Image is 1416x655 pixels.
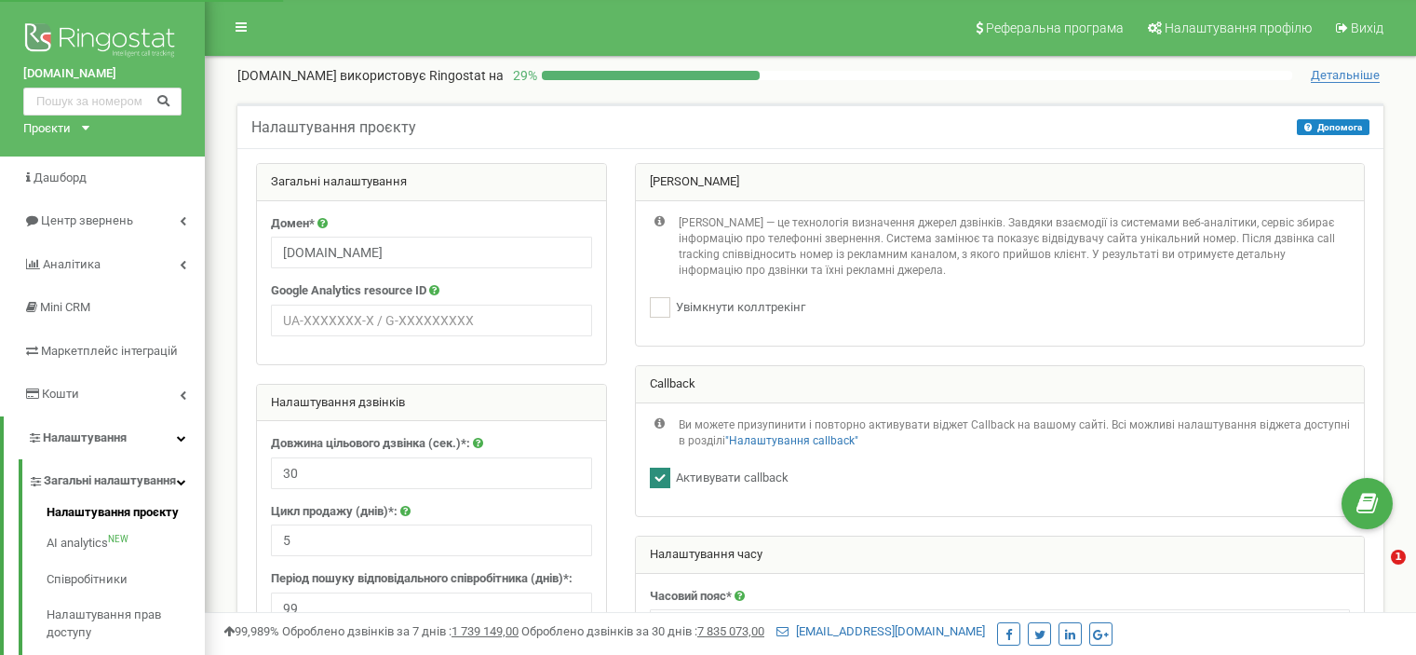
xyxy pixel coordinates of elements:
[271,305,592,336] input: UA-XXXXXXX-X / G-XXXXXXXXX
[257,385,606,422] div: Налаштування дзвінків
[23,88,182,116] input: Пошук за номером
[251,119,416,136] h5: Налаштування проєкту
[697,624,764,638] u: 7 835 073,00
[776,624,985,638] a: [EMAIL_ADDRESS][DOMAIN_NAME]
[1297,119,1369,135] button: Допомога
[257,164,606,201] div: Загальні налаштування
[521,624,764,638] span: Оброблено дзвінків за 30 днів :
[43,257,101,271] span: Аналiтика
[340,68,504,83] span: використовує Ringostat на
[271,435,470,453] label: Довжина цільового дзвінка (сек.)*:
[42,387,79,401] span: Кошти
[41,213,133,227] span: Центр звернень
[636,366,1364,403] div: Callback
[23,65,182,83] a: [DOMAIN_NAME]
[23,120,71,138] div: Проєкти
[4,416,205,460] a: Налаштування
[725,434,858,447] a: "Налаштування callback"
[986,20,1124,35] span: Реферальна програма
[452,624,519,638] u: 1 739 149,00
[636,537,1364,574] div: Налаштування часу
[650,609,1350,641] span: (UTC+03:00) Europe/Kiev
[504,66,542,85] p: 29 %
[1351,20,1383,35] span: Вихід
[23,19,182,65] img: Ringostat logo
[679,417,1350,449] p: Ви можете призупинити і повторно активувати віджет Callback на вашому сайті. Всі можливі налаштув...
[40,300,90,314] span: Mini CRM
[47,525,205,562] a: AI analyticsNEW
[271,282,426,300] label: Google Analytics resource ID
[1353,550,1397,594] iframe: Intercom live chat
[44,472,176,490] span: Загальні налаштування
[1165,20,1312,35] span: Налаштування профілю
[41,344,178,358] span: Маркетплейс інтеграцій
[47,504,205,526] a: Налаштування проєкту
[271,570,573,588] label: Період пошуку відповідального співробітника (днів)*:
[1311,68,1380,83] span: Детальніше
[650,588,732,606] label: Часовий пояс*
[271,237,592,268] input: example.com
[271,215,315,233] label: Домен*
[47,562,205,598] a: Співробітники
[636,164,1364,201] div: [PERSON_NAME]
[28,459,205,498] a: Загальні налаштування
[43,430,127,444] span: Налаштування
[679,215,1350,280] p: [PERSON_NAME] — це технологія визначення джерел дзвінків. Завдяки взаємодії із системами веб-анал...
[282,624,519,638] span: Оброблено дзвінків за 7 днів :
[47,597,205,650] a: Налаштування прав доступу
[1391,550,1406,565] span: 1
[237,66,504,85] p: [DOMAIN_NAME]
[223,624,279,638] span: 99,989%
[670,299,805,317] label: Увімкнути коллтрекінг
[271,503,398,521] label: Цикл продажу (днів)*:
[670,470,789,487] label: Активувати callback
[34,171,87,184] span: Дашборд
